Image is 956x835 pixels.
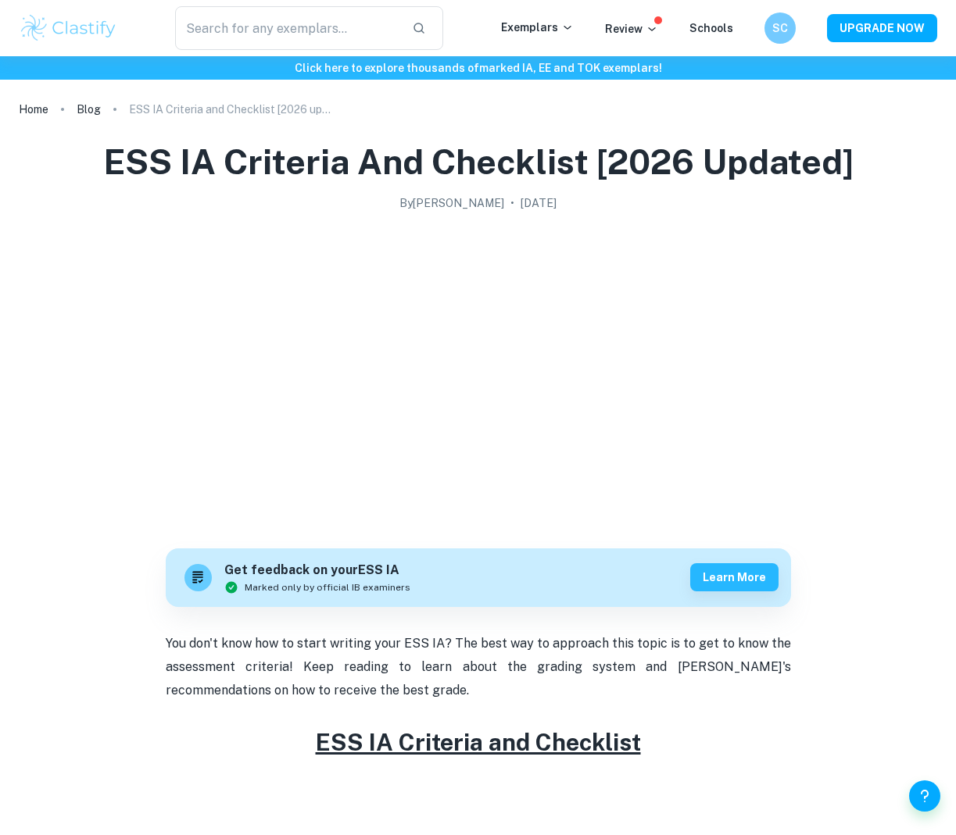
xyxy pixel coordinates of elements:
h1: ESS IA Criteria and Checklist [2026 updated] [103,139,854,185]
img: ESS IA Criteria and Checklist [2026 updated] cover image [166,218,791,530]
img: Clastify logo [19,12,118,44]
h2: By [PERSON_NAME] [399,194,504,212]
u: ESS IA Criteria and Checklist [316,728,641,756]
p: Review [605,20,658,37]
h6: Click here to explore thousands of marked IA, EE and TOK exemplars ! [3,59,953,77]
span: You don't know how to start writing your ESS IA? The best way to approach this topic is to get to... [166,636,794,698]
a: Home [19,98,48,120]
a: Get feedback on yourESS IAMarked only by official IB examinersLearn more [166,548,791,607]
p: • [510,194,514,212]
h2: [DATE] [521,194,557,212]
button: Help and Feedback [909,780,940,812]
span: Marked only by official IB examiners [245,580,410,594]
h6: Get feedback on your ESS IA [224,561,410,580]
button: SC [764,12,796,44]
a: Schools [689,22,733,34]
button: UPGRADE NOW [827,14,937,42]
button: Learn more [690,563,779,591]
p: ESS IA Criteria and Checklist [2026 updated] [129,101,332,118]
a: Blog [77,98,101,120]
p: Exemplars [501,19,574,36]
h6: SC [772,20,790,37]
input: Search for any exemplars... [175,6,399,50]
